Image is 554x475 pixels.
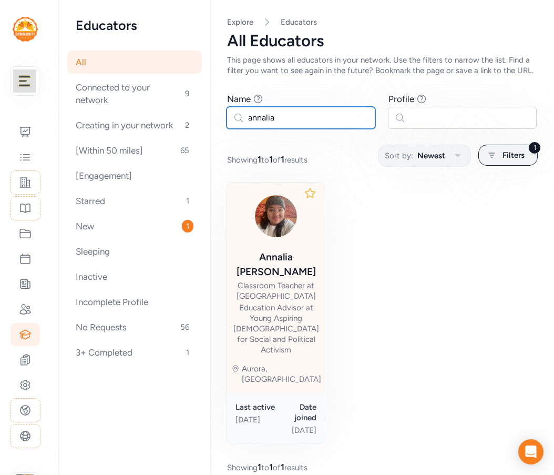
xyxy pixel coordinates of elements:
span: 9 [181,87,193,100]
div: Name [227,93,251,105]
span: 1 [269,154,273,165]
div: All [67,50,202,74]
div: Last active [235,402,276,412]
div: Inactive [67,265,202,288]
span: Newest [417,149,445,162]
div: Open Intercom Messenger [518,439,543,464]
div: No Requests [67,316,202,339]
div: Annalia [PERSON_NAME] [233,250,319,279]
span: Showing to of results [227,461,307,473]
span: 1 [182,220,193,233]
img: logo [13,69,36,93]
div: Classroom Teacher at [GEOGRAPHIC_DATA] [233,280,319,301]
div: New [67,215,202,238]
span: 1 [281,154,284,165]
div: Education Advisor at Young Aspiring [DEMOGRAPHIC_DATA] for Social and Political Activism [233,302,319,355]
span: Showing to of results [227,153,307,166]
span: 1 [182,346,193,359]
div: [DATE] [276,425,316,436]
span: 1 [258,462,261,472]
span: 1 [258,154,261,165]
span: Filters [502,149,525,161]
div: [Engagement] [67,164,202,187]
div: Sleeping [67,240,202,263]
div: 3+ Completed [67,341,202,364]
h2: Educators [76,17,193,34]
div: Date joined [276,402,316,423]
div: Creating in your network [67,114,202,137]
span: 1 [182,195,193,207]
div: Profile [388,93,414,105]
span: 1 [281,462,284,472]
nav: Breadcrumb [227,17,537,27]
div: [Within 50 miles] [67,139,202,162]
div: This page shows all educators in your network. Use the filters to narrow the list. Find a filter ... [227,55,537,76]
div: Incomplete Profile [67,290,202,314]
span: 1 [269,462,273,472]
div: Aurora, [GEOGRAPHIC_DATA] [242,363,321,385]
img: logo [13,17,38,42]
div: Connected to your network [67,76,202,112]
span: 65 [176,144,193,157]
div: All Educators [227,32,537,50]
a: Explore [227,17,253,27]
img: owmtcMNvQaudm1SUyz7j [251,191,301,241]
div: [DATE] [235,415,276,425]
button: Sort by:Newest [378,145,471,167]
span: 56 [176,321,193,333]
span: Sort by: [385,149,413,162]
span: 2 [181,119,193,132]
div: 1 [528,142,541,154]
a: Educators [281,17,317,27]
div: Starred [67,189,202,213]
